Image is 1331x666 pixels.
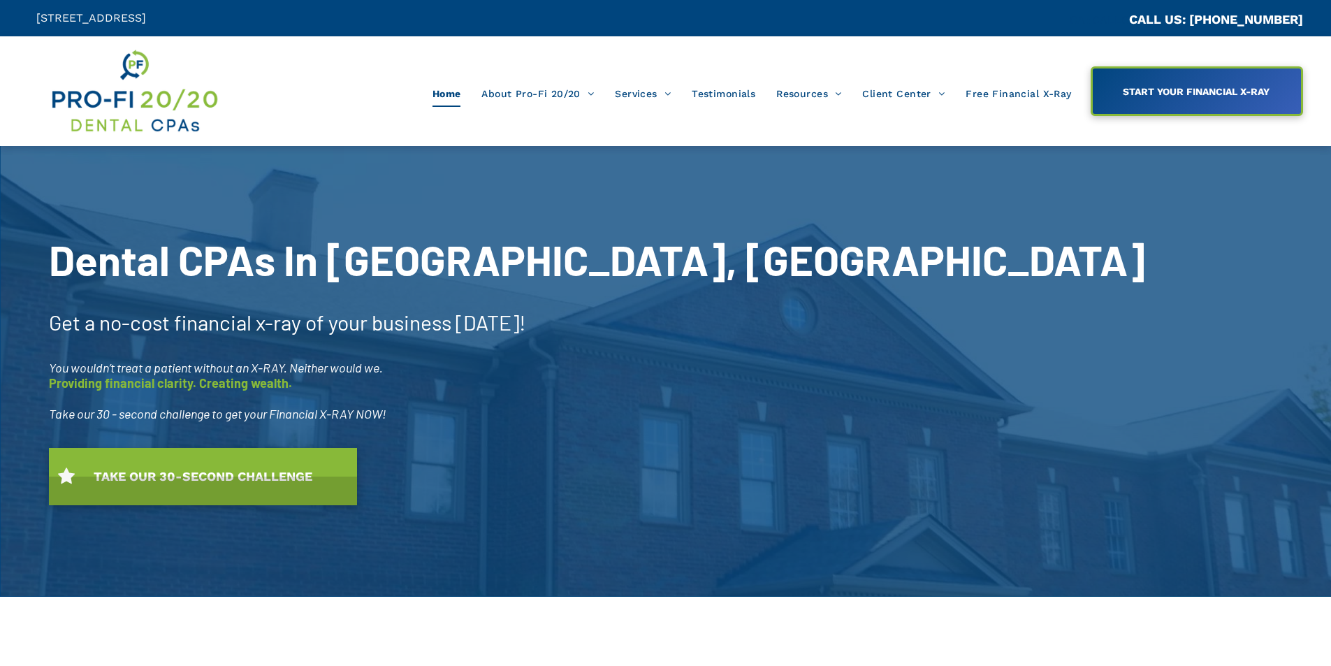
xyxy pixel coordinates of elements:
[604,80,681,107] a: Services
[50,47,219,136] img: Get Dental CPA Consulting, Bookkeeping, & Bank Loans
[852,80,955,107] a: Client Center
[955,80,1082,107] a: Free Financial X-Ray
[681,80,766,107] a: Testimonials
[422,80,472,107] a: Home
[471,80,604,107] a: About Pro-Fi 20/20
[1091,66,1303,116] a: START YOUR FINANCIAL X-RAY
[49,310,95,335] span: Get a
[49,234,1145,284] span: Dental CPAs In [GEOGRAPHIC_DATA], [GEOGRAPHIC_DATA]
[305,310,526,335] span: of your business [DATE]!
[49,406,386,421] span: Take our 30 - second challenge to get your Financial X-RAY NOW!
[89,462,317,491] span: TAKE OUR 30-SECOND CHALLENGE
[36,11,146,24] span: [STREET_ADDRESS]
[1118,79,1274,104] span: START YOUR FINANCIAL X-RAY
[766,80,852,107] a: Resources
[99,310,301,335] span: no-cost financial x-ray
[1129,12,1303,27] a: CALL US: [PHONE_NUMBER]
[49,448,357,505] a: TAKE OUR 30-SECOND CHALLENGE
[1070,13,1129,27] span: CA::CALLC
[49,375,292,391] span: Providing financial clarity. Creating wealth.
[49,360,383,375] span: You wouldn’t treat a patient without an X-RAY. Neither would we.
